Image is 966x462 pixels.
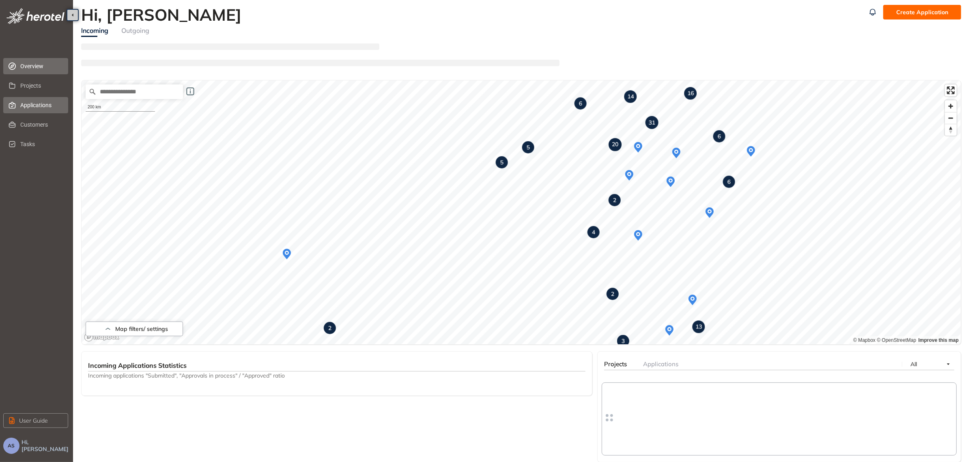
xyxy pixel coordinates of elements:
span: Incoming applications "Submitted", "Approvals in process" / "Approved" ratio [88,371,585,379]
a: Mapbox [853,337,876,343]
button: Reset bearing to north [945,124,957,136]
div: Map marker [522,141,534,153]
canvas: Map [82,80,961,344]
div: Map marker [609,138,622,151]
div: Map marker [631,228,645,243]
div: Map marker [609,194,621,206]
div: Map marker [662,323,677,338]
div: Map marker [663,175,678,189]
div: Map marker [685,293,700,307]
strong: 13 [695,323,702,330]
strong: 6 [727,178,731,186]
strong: 20 [612,141,618,148]
div: Incoming [81,26,108,36]
strong: 3 [622,337,625,345]
span: Customers [20,117,62,133]
button: Enter fullscreen [945,84,957,96]
input: Search place... [86,84,183,99]
button: AS [3,438,19,454]
strong: 2 [613,196,616,204]
span: User Guide [19,416,48,425]
h2: Hi, [PERSON_NAME] [81,5,865,24]
div: Map marker [624,91,637,103]
span: Hi, [PERSON_NAME] [22,439,70,453]
strong: 16 [687,90,694,97]
div: Map marker [713,130,725,142]
strong: 5 [527,144,530,151]
a: OpenStreetMap [877,337,916,343]
button: User Guide [3,413,68,428]
button: Zoom out [945,112,957,124]
strong: 14 [627,93,634,100]
strong: 6 [579,100,582,107]
strong: 2 [611,290,614,298]
div: Map marker [324,322,336,334]
div: Map marker [702,205,717,220]
div: Map marker [684,87,697,100]
div: Map marker [574,97,587,110]
div: Outgoing [121,26,149,36]
button: Create Application [883,5,961,19]
span: Applications [20,97,62,113]
div: Map marker [607,288,619,300]
span: Projects [604,360,627,368]
div: Map marker [617,335,629,347]
span: Overview [20,58,62,74]
span: Applications [643,360,678,368]
span: Map filters/ settings [115,326,168,332]
a: Improve this map [919,337,959,343]
div: Map marker [645,116,658,129]
div: Map marker [622,168,637,183]
button: Map filters/ settings [86,322,183,336]
strong: 4 [592,229,595,236]
strong: 2 [328,324,331,332]
a: Mapbox logo [84,332,120,342]
span: Incoming Applications Statistics [88,361,187,369]
div: Map marker [587,226,600,238]
div: Map marker [669,146,684,160]
div: 200 km [86,103,155,112]
button: Zoom in [945,100,957,112]
div: Map marker [744,144,758,159]
div: Map marker [280,247,294,261]
strong: 5 [500,159,503,166]
span: All [910,361,917,368]
span: Tasks [20,136,62,152]
span: Create Application [896,8,948,17]
span: Projects [20,78,62,94]
div: Map marker [631,140,645,155]
div: Map marker [496,156,508,168]
span: AS [8,443,15,449]
strong: 31 [649,119,655,126]
strong: 6 [718,133,721,140]
img: logo [6,8,65,24]
div: Map marker [692,321,705,333]
div: Map marker [723,176,735,188]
